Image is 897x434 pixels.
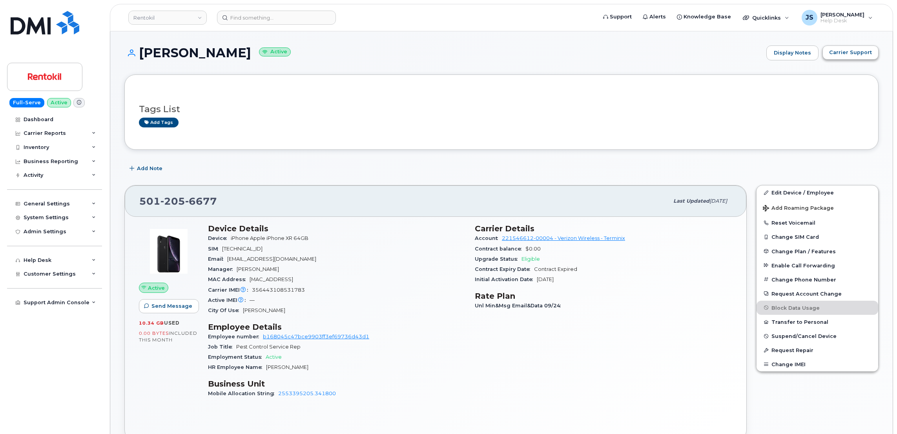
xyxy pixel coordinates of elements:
span: Initial Activation Date [475,276,537,282]
button: Add Note [124,162,169,176]
h3: Carrier Details [475,224,732,233]
button: Transfer to Personal [757,315,878,329]
button: Change Phone Number [757,272,878,287]
span: Contract Expiry Date [475,266,534,272]
span: [PERSON_NAME] [243,307,285,313]
span: Contract Expired [534,266,577,272]
span: 205 [160,195,185,207]
button: Change SIM Card [757,230,878,244]
button: Carrier Support [822,45,879,60]
a: Edit Device / Employee [757,185,878,200]
span: $0.00 [525,246,541,252]
h3: Employee Details [208,322,465,332]
span: Account [475,235,502,241]
span: Pest Control Service Rep [236,344,301,350]
span: Contract balance [475,246,525,252]
span: Suspend/Cancel Device [771,333,837,339]
span: 501 [139,195,217,207]
span: Employment Status [208,354,266,360]
button: Send Message [139,299,199,313]
span: Carrier Support [829,49,872,56]
span: Add Roaming Package [763,205,834,212]
button: Change Plan / Features [757,244,878,258]
span: Manager [208,266,237,272]
span: Job Title [208,344,236,350]
span: Enable Call Forwarding [771,262,835,268]
span: [PERSON_NAME] [237,266,279,272]
span: Carrier IMEI [208,287,252,293]
span: SIM [208,246,222,252]
span: [DATE] [537,276,554,282]
span: Send Message [151,302,192,310]
h3: Rate Plan [475,291,732,301]
span: HR Employee Name [208,364,266,370]
h3: Business Unit [208,379,465,389]
span: iPhone Apple iPhone XR 64GB [231,235,308,241]
span: Last updated [673,198,709,204]
span: Mobile Allocation String [208,390,278,396]
span: Active IMEI [208,297,250,303]
span: Employee number [208,334,263,340]
button: Change IMEI [757,357,878,371]
span: [EMAIL_ADDRESS][DOMAIN_NAME] [227,256,316,262]
button: Add Roaming Package [757,200,878,216]
button: Reset Voicemail [757,216,878,230]
h1: [PERSON_NAME] [124,46,762,60]
span: City Of Use [208,307,243,313]
span: Email [208,256,227,262]
span: Device [208,235,231,241]
a: Add tags [139,118,179,127]
span: Upgrade Status [475,256,521,262]
button: Block Data Usage [757,301,878,315]
span: Active [266,354,282,360]
a: 221546612-00004 - Verizon Wireless - Terminix [502,235,625,241]
h3: Tags List [139,104,864,114]
span: MAC Address [208,276,250,282]
h3: Device Details [208,224,465,233]
span: 356443108531783 [252,287,305,293]
a: 2553395205.341800 [278,390,336,396]
span: 10.34 GB [139,320,164,326]
span: [DATE] [709,198,727,204]
a: b168045c47bce9903ff3ef69736d43d1 [263,334,369,340]
span: Active [148,284,165,292]
span: [PERSON_NAME] [266,364,308,370]
iframe: Messenger Launcher [863,400,891,428]
a: Display Notes [766,45,819,60]
small: Active [259,47,291,56]
span: [MAC_ADDRESS] [250,276,293,282]
span: 6677 [185,195,217,207]
span: Add Note [137,165,162,172]
img: image20231002-3703462-1qb80zy.jpeg [145,228,192,275]
span: Eligible [521,256,540,262]
span: — [250,297,255,303]
span: Unl Min&Msg Email&Data 09/24 [475,303,565,309]
span: 0.00 Bytes [139,330,169,336]
span: [TECHNICAL_ID] [222,246,263,252]
span: Change Plan / Features [771,248,836,254]
button: Request Account Change [757,287,878,301]
button: Enable Call Forwarding [757,258,878,272]
span: used [164,320,180,326]
button: Suspend/Cancel Device [757,329,878,343]
button: Request Repair [757,343,878,357]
